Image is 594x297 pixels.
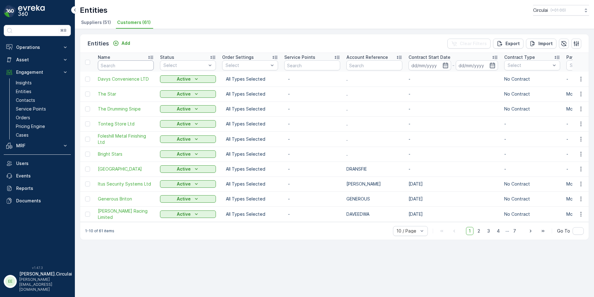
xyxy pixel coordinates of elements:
[16,185,68,191] p: Reports
[533,7,548,13] p: Circulai
[177,181,191,187] p: Active
[226,106,274,112] p: All Types Selected
[177,76,191,82] p: Active
[160,120,216,128] button: Active
[85,196,90,201] div: Toggle Row Selected
[16,123,45,130] p: Pricing Engine
[405,87,501,101] td: -
[80,5,107,15] p: Entities
[288,196,336,202] p: -
[160,105,216,113] button: Active
[501,101,563,116] td: No Contract
[98,91,154,97] a: The Star
[501,147,563,162] td: -
[16,160,68,167] p: Users
[557,228,570,234] span: Go To
[343,101,405,116] td: .
[98,166,154,172] a: Dransfields
[501,72,563,87] td: No Contract
[226,62,268,68] p: Select
[4,182,71,195] a: Reports
[85,152,90,157] div: Toggle Row Selected
[343,147,405,162] td: .
[456,60,498,70] input: dd/mm/yyyy
[284,60,340,70] input: Search
[160,54,174,60] p: Status
[16,173,68,179] p: Events
[160,90,216,98] button: Active
[4,41,71,54] button: Operations
[16,106,46,112] p: Service Points
[177,151,191,157] p: Active
[343,116,405,131] td: .
[226,181,274,187] p: All Types Selected
[405,147,501,162] td: -
[13,78,71,87] a: Insights
[98,181,154,187] a: Itus Security Systems Ltd
[505,227,509,235] p: ...
[343,87,405,101] td: .
[177,166,191,172] p: Active
[85,106,90,111] div: Toggle Row Selected
[177,91,191,97] p: Active
[5,276,15,286] div: EE
[121,40,130,46] p: Add
[526,39,556,49] button: Import
[226,136,274,142] p: All Types Selected
[13,113,71,122] a: Orders
[98,133,154,145] a: Foleshill Metal Finishing Ltd
[405,131,501,147] td: -
[226,196,274,202] p: All Types Selected
[177,121,191,127] p: Active
[343,191,405,206] td: GENEROUS
[4,271,71,292] button: EE[PERSON_NAME].Circulai[PERSON_NAME][EMAIL_ADDRESS][DOMAIN_NAME]
[117,19,151,26] span: Customers (61)
[405,206,501,222] td: [DATE]
[160,180,216,188] button: Active
[501,131,563,147] td: -
[288,91,336,97] p: -
[405,101,501,116] td: -
[288,121,336,127] p: -
[16,143,58,149] p: MRF
[98,151,154,157] a: Bright Stars
[405,162,501,177] td: -
[98,76,154,82] a: Davys Convenience LTD
[98,106,154,112] span: The Drumming Snipe
[226,76,274,82] p: All Types Selected
[85,77,90,82] div: Toggle Row Selected
[501,177,563,191] td: No Contract
[98,54,110,60] p: Name
[343,72,405,87] td: .
[85,181,90,186] div: Toggle Row Selected
[16,97,35,103] p: Contacts
[505,40,520,47] p: Export
[177,211,191,217] p: Active
[452,62,455,69] p: -
[88,39,109,48] p: Entities
[16,57,58,63] p: Asset
[405,72,501,87] td: -
[85,137,90,142] div: Toggle Row Selected
[288,106,336,112] p: -
[85,229,114,233] p: 1-10 of 61 items
[18,5,45,17] img: logo_dark-DEwI_e13.png
[484,227,493,235] span: 3
[16,69,58,75] p: Engagement
[85,121,90,126] div: Toggle Row Selected
[494,227,503,235] span: 4
[343,131,405,147] td: .
[85,212,90,217] div: Toggle Row Selected
[19,271,72,277] p: [PERSON_NAME].Circulai
[98,121,154,127] a: Tonteg Store Ltd
[98,208,154,220] a: Dave Edwards Racing Limited
[343,177,405,191] td: [PERSON_NAME]
[85,167,90,172] div: Toggle Row Selected
[98,60,154,70] input: Search
[4,66,71,78] button: Engagement
[4,195,71,207] a: Documents
[466,227,473,235] span: 1
[343,206,405,222] td: DAVEEDWA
